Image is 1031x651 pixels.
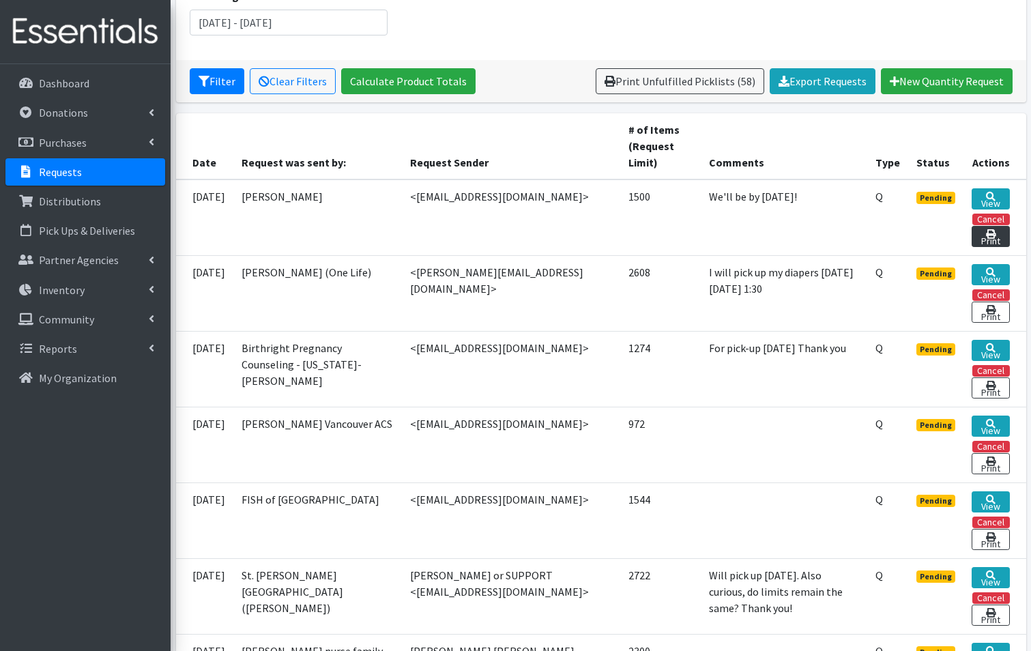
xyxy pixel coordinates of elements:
img: HumanEssentials [5,9,165,55]
td: [DATE] [176,332,233,407]
th: Status [908,113,963,179]
td: 1544 [620,483,701,559]
p: Distributions [39,194,101,208]
p: Partner Agencies [39,253,119,267]
a: Calculate Product Totals [341,68,476,94]
span: Pending [916,267,955,280]
td: 2722 [620,559,701,635]
td: [DATE] [176,407,233,483]
td: For pick-up [DATE] Thank you [701,332,867,407]
abbr: Quantity [875,493,883,506]
abbr: Quantity [875,190,883,203]
abbr: Quantity [875,568,883,582]
span: Pending [916,419,955,431]
abbr: Quantity [875,265,883,279]
td: We'll be by [DATE]! [701,179,867,256]
a: View [972,567,1009,588]
td: [DATE] [176,179,233,256]
a: View [972,340,1009,361]
td: <[EMAIL_ADDRESS][DOMAIN_NAME]> [402,483,620,559]
a: Distributions [5,188,165,215]
td: 1500 [620,179,701,256]
a: Print [972,226,1009,247]
td: [DATE] [176,483,233,559]
td: Birthright Pregnancy Counseling - [US_STATE]-[PERSON_NAME] [233,332,403,407]
td: <[PERSON_NAME][EMAIL_ADDRESS][DOMAIN_NAME]> [402,256,620,332]
td: [PERSON_NAME] Vancouver ACS [233,407,403,483]
a: View [972,416,1009,437]
a: View [972,188,1009,209]
a: New Quantity Request [881,68,1013,94]
abbr: Quantity [875,417,883,431]
p: Purchases [39,136,87,149]
a: Requests [5,158,165,186]
td: 2608 [620,256,701,332]
p: Community [39,313,94,326]
a: Inventory [5,276,165,304]
a: Partner Agencies [5,246,165,274]
p: Donations [39,106,88,119]
td: [DATE] [176,559,233,635]
a: Print Unfulfilled Picklists (58) [596,68,764,94]
a: View [972,491,1009,512]
th: Actions [963,113,1026,179]
p: Dashboard [39,76,89,90]
span: Pending [916,495,955,507]
td: [PERSON_NAME] or SUPPORT <[EMAIL_ADDRESS][DOMAIN_NAME]> [402,559,620,635]
th: Date [176,113,233,179]
button: Cancel [972,214,1010,225]
span: Pending [916,343,955,356]
a: Print [972,529,1009,550]
th: Request was sent by: [233,113,403,179]
a: View [972,264,1009,285]
td: [DATE] [176,256,233,332]
a: Community [5,306,165,333]
td: FISH of [GEOGRAPHIC_DATA] [233,483,403,559]
button: Cancel [972,289,1010,301]
td: <[EMAIL_ADDRESS][DOMAIN_NAME]> [402,332,620,407]
a: Print [972,302,1009,323]
a: Donations [5,99,165,126]
td: <[EMAIL_ADDRESS][DOMAIN_NAME]> [402,179,620,256]
span: Pending [916,570,955,583]
button: Cancel [972,441,1010,452]
td: [PERSON_NAME] [233,179,403,256]
td: [PERSON_NAME] (One Life) [233,256,403,332]
a: Print [972,453,1009,474]
th: # of Items (Request Limit) [620,113,701,179]
span: Pending [916,192,955,204]
a: Purchases [5,129,165,156]
td: <[EMAIL_ADDRESS][DOMAIN_NAME]> [402,407,620,483]
p: Reports [39,342,77,356]
a: Print [972,605,1009,626]
abbr: Quantity [875,341,883,355]
a: My Organization [5,364,165,392]
a: Pick Ups & Deliveries [5,217,165,244]
button: Filter [190,68,244,94]
a: Export Requests [770,68,875,94]
p: Inventory [39,283,85,297]
p: Pick Ups & Deliveries [39,224,135,237]
button: Cancel [972,517,1010,528]
td: 1274 [620,332,701,407]
a: Print [972,377,1009,399]
td: I will pick up my diapers [DATE][DATE] 1:30 [701,256,867,332]
p: My Organization [39,371,117,385]
button: Cancel [972,365,1010,377]
button: Cancel [972,592,1010,604]
th: Type [867,113,908,179]
th: Request Sender [402,113,620,179]
td: Will pick up [DATE]. Also curious, do limits remain the same? Thank you! [701,559,867,635]
td: 972 [620,407,701,483]
a: Reports [5,335,165,362]
a: Clear Filters [250,68,336,94]
th: Comments [701,113,867,179]
p: Requests [39,165,82,179]
a: Dashboard [5,70,165,97]
input: January 1, 2011 - December 31, 2011 [190,10,388,35]
td: St. [PERSON_NAME][GEOGRAPHIC_DATA] ([PERSON_NAME]) [233,559,403,635]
